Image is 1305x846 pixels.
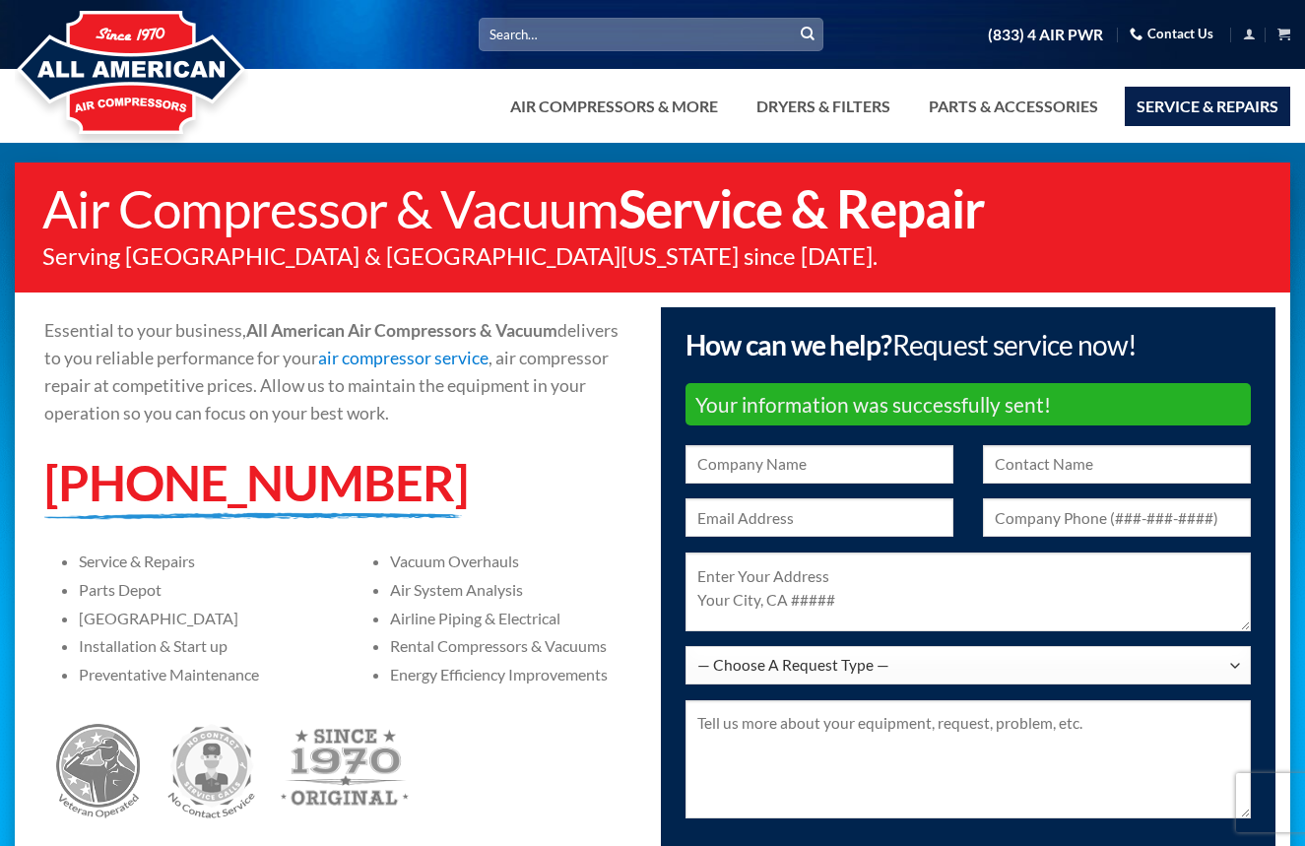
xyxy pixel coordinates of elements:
a: (833) 4 AIR PWR [988,18,1103,52]
p: Preventative Maintenance [79,665,326,683]
p: [GEOGRAPHIC_DATA] [79,609,326,627]
p: Parts Depot [79,580,326,599]
p: Rental Compressors & Vacuums [390,636,637,655]
strong: All American Air Compressors & Vacuum [246,320,557,341]
span: Essential to your business, delivers to you reliable performance for your , air compressor repair... [44,320,619,423]
a: [PHONE_NUMBER] [44,452,468,512]
input: Contact Name [983,445,1251,484]
a: air compressor service [318,348,489,368]
input: Email Address [685,498,953,537]
input: Search… [479,18,823,50]
p: Energy Efficiency Improvements [390,665,637,683]
p: Air System Analysis [390,580,637,599]
a: Login [1243,22,1256,46]
p: Installation & Start up [79,636,326,655]
a: Service & Repairs [1125,87,1290,126]
p: Serving [GEOGRAPHIC_DATA] & [GEOGRAPHIC_DATA][US_STATE] since [DATE]. [42,244,1271,268]
strong: Service & Repair [619,177,985,239]
p: Your information was successfully sent! [695,388,1242,421]
input: Company Phone (###-###-####) [983,498,1251,537]
span: How can we help? [685,328,1138,361]
a: Air Compressors & More [498,87,730,126]
p: Airline Piping & Electrical [390,609,637,627]
button: Submit [793,20,822,49]
p: Service & Repairs [79,552,326,570]
a: Contact Us [1130,19,1213,49]
a: Dryers & Filters [745,87,902,126]
h1: Air Compressor & Vacuum [42,182,1271,234]
a: Parts & Accessories [917,87,1110,126]
input: Company Name [685,445,953,484]
span: Request service now! [892,328,1138,361]
p: Vacuum Overhauls [390,552,637,570]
